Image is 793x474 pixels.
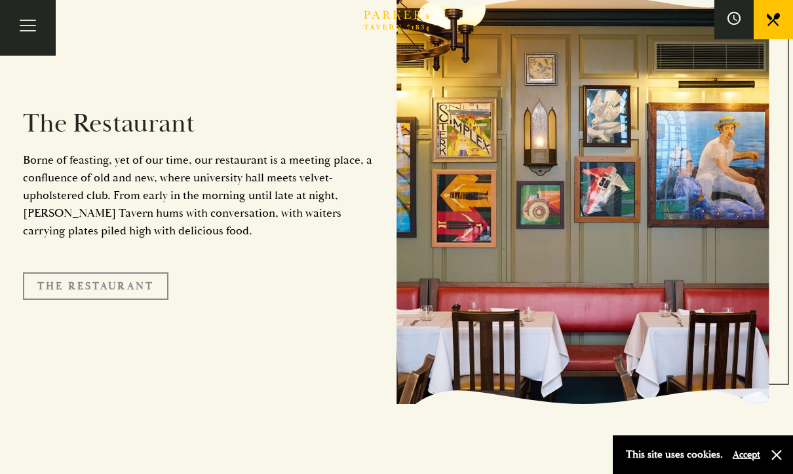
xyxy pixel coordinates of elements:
button: Close and accept [770,448,783,462]
button: Accept [733,448,760,461]
p: Borne of feasting, yet of our time, our restaurant is a meeting place, a confluence of old and ne... [23,151,377,240]
a: The Restaurant [23,272,168,300]
h2: The Restaurant [23,108,377,139]
p: This site uses cookies. [626,445,723,464]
